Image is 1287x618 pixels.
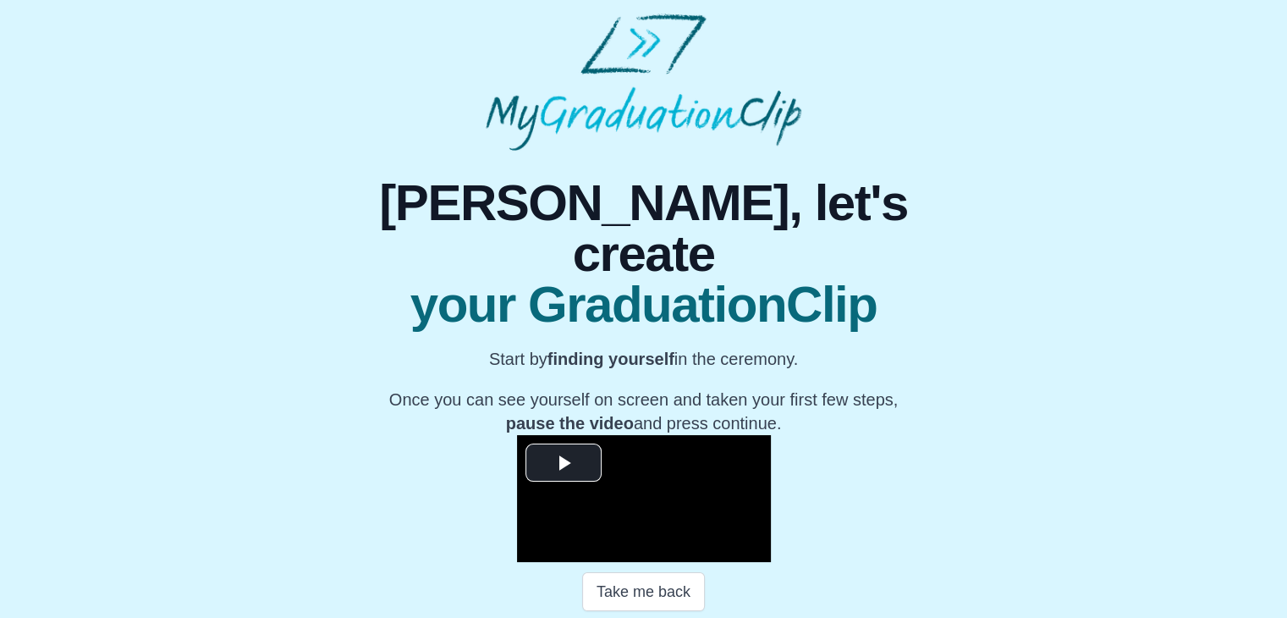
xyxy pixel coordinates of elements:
button: Take me back [582,572,705,611]
span: [PERSON_NAME], let's create [322,178,965,279]
img: MyGraduationClip [486,14,800,151]
span: your GraduationClip [322,279,965,330]
div: Video Player [517,435,771,562]
p: Once you can see yourself on screen and taken your first few steps, and press continue. [322,388,965,435]
b: pause the video [506,414,634,433]
button: Play Video [525,444,602,482]
b: finding yourself [547,350,674,368]
p: Start by in the ceremony. [322,347,965,371]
